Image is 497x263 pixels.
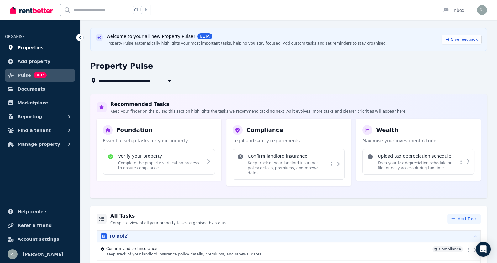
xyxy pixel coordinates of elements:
p: Keep your tax depreciation schedule on file for easy access during tax time. [378,160,458,171]
span: Reporting [18,113,42,120]
button: More options [458,158,464,166]
button: More options [328,160,334,168]
p: Keep your finger on the pulse: this section highlights the tasks we recommend tackling next. As i... [110,109,407,114]
span: Compliance [432,246,463,252]
h2: Recommended Tasks [110,101,407,108]
a: Give feedback [442,35,482,44]
span: BETA [34,72,47,78]
button: More options [465,246,472,254]
p: Complete view of all your property tasks, organised by status [110,220,226,225]
h4: Upload tax depreciation schedule [378,153,458,159]
div: Inbox [442,7,464,13]
a: Help centre [5,205,75,218]
p: Legal and safety requirements [233,138,345,144]
p: Maximise your investment returns [362,138,474,144]
span: BETA [197,33,212,39]
span: Ctrl [133,6,142,14]
div: Confirm landlord insuranceKeep track of your landlord insurance policy details, premiums, and ren... [233,149,345,180]
span: Pulse [18,71,31,79]
span: ORGANISE [5,34,25,39]
span: Give feedback [451,37,478,42]
h4: Confirm landlord insurance [248,153,328,159]
h3: Compliance [246,126,283,134]
div: Upload tax depreciation scheduleKeep your tax depreciation schedule on file for easy access durin... [362,149,474,175]
h4: Confirm landlord insurance [106,246,430,251]
button: Find a tenant [5,124,75,137]
span: Help centre [18,208,46,215]
span: Find a tenant [18,127,51,134]
span: Welcome to your all new Property Pulse! [106,33,195,39]
span: Add Task [458,216,477,222]
button: Reporting [5,110,75,123]
h4: Verify your property [118,153,203,159]
a: PulseBETA [5,69,75,82]
span: Properties [18,44,44,51]
div: Verify your propertyComplete the property verification process to ensure compliance [103,149,215,175]
span: Add property [18,58,50,65]
p: Complete the property verification process to ensure compliance [118,160,203,171]
h2: All Tasks [110,212,226,220]
div: Property Pulse automatically highlights your most important tasks, helping you stay focused. Add ... [106,41,387,46]
span: Account settings [18,235,59,243]
div: Open Intercom Messenger [476,242,491,257]
a: Add property [5,55,75,68]
span: k [145,8,147,13]
span: [PERSON_NAME] [23,250,63,258]
p: Essential setup tasks for your property [103,138,215,144]
p: Keep track of your landlord insurance policy details, premiums, and renewal dates. [248,160,328,176]
span: Manage property [18,140,60,148]
p: Keep track of your landlord insurance policy details, premiums, and renewal dates. [106,252,430,257]
h1: Property Pulse [90,61,153,71]
span: Refer a friend [18,222,52,229]
a: Documents [5,83,75,95]
a: Account settings [5,233,75,245]
h3: Foundation [117,126,153,134]
a: Refer a friend [5,219,75,232]
button: TO DO(2) [97,231,480,242]
span: Documents [18,85,45,93]
img: RentBetter [10,5,53,15]
a: Marketplace [5,97,75,109]
img: Ryan Lindberg [8,249,18,259]
a: Properties [5,41,75,54]
img: Ryan Lindberg [477,5,487,15]
h3: Wealth [376,126,398,134]
span: Marketplace [18,99,48,107]
button: Add Task [447,214,481,224]
button: Manage property [5,138,75,150]
h3: TO DO ( 2 ) [109,234,129,239]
